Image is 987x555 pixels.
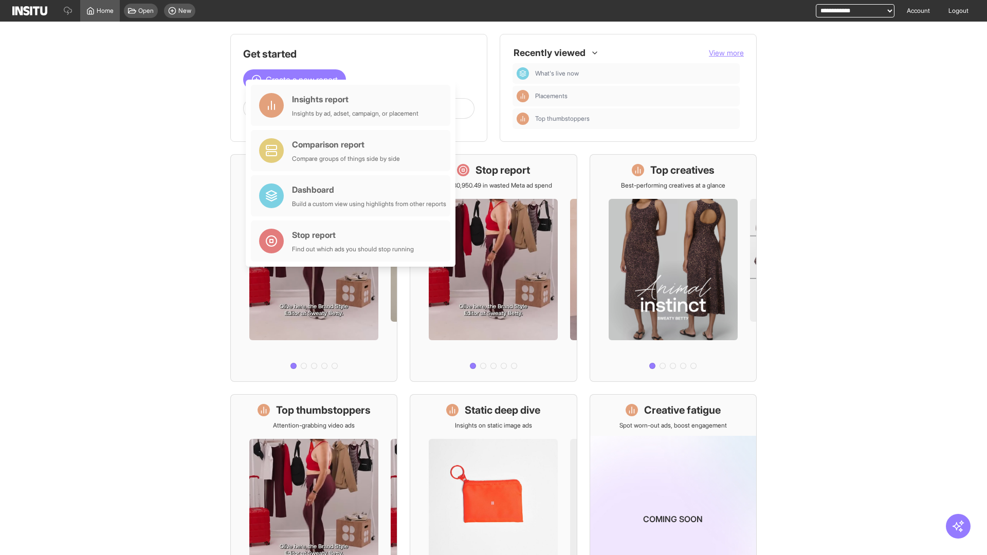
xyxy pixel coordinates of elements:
div: Find out which ads you should stop running [292,245,414,253]
div: Dashboard [517,67,529,80]
button: Create a new report [243,69,346,90]
h1: Top thumbstoppers [276,403,371,417]
button: View more [709,48,744,58]
div: Insights by ad, adset, campaign, or placement [292,109,418,118]
span: View more [709,48,744,57]
div: Stop report [292,229,414,241]
div: Dashboard [292,183,446,196]
p: Best-performing creatives at a glance [621,181,725,190]
span: Placements [535,92,736,100]
div: Compare groups of things side by side [292,155,400,163]
div: Insights report [292,93,418,105]
span: Home [97,7,114,15]
span: Top thumbstoppers [535,115,736,123]
a: What's live nowSee all active ads instantly [230,154,397,382]
div: Build a custom view using highlights from other reports [292,200,446,208]
h1: Top creatives [650,163,715,177]
img: Logo [12,6,47,15]
a: Stop reportSave £30,950.49 in wasted Meta ad spend [410,154,577,382]
span: Open [138,7,154,15]
p: Attention-grabbing video ads [273,421,355,430]
span: What's live now [535,69,736,78]
span: Top thumbstoppers [535,115,590,123]
div: Comparison report [292,138,400,151]
a: Top creativesBest-performing creatives at a glance [590,154,757,382]
span: Placements [535,92,568,100]
span: Create a new report [266,73,338,86]
span: What's live now [535,69,579,78]
span: New [178,7,191,15]
h1: Stop report [476,163,530,177]
h1: Get started [243,47,474,61]
p: Insights on static image ads [455,421,532,430]
h1: Static deep dive [465,403,540,417]
div: Insights [517,90,529,102]
div: Insights [517,113,529,125]
p: Save £30,950.49 in wasted Meta ad spend [434,181,552,190]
